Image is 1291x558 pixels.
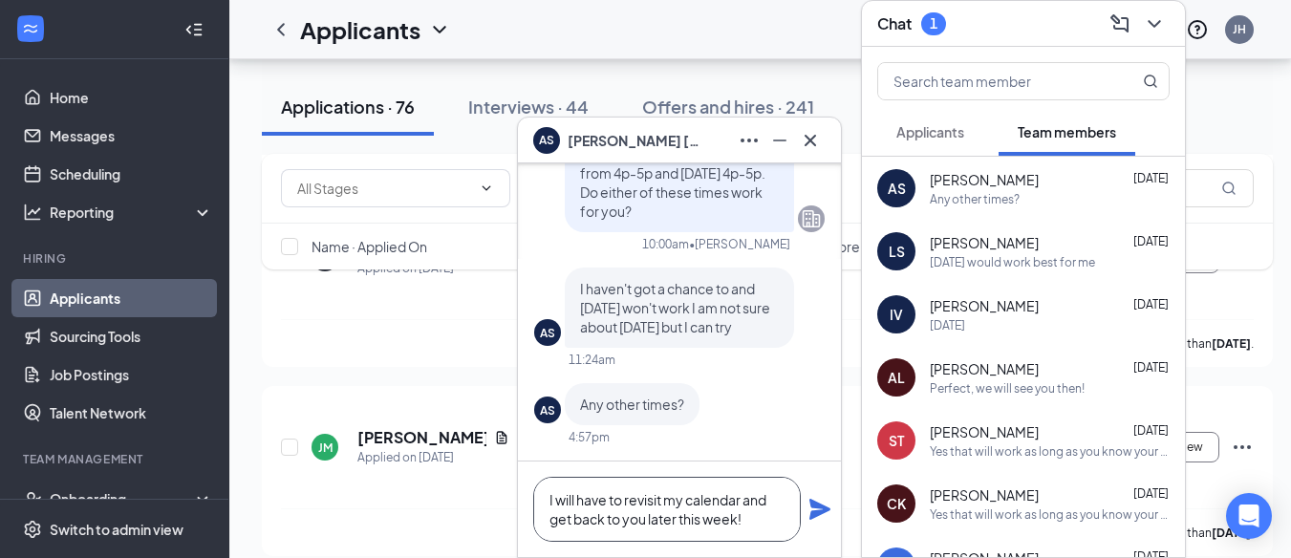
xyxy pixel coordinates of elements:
svg: WorkstreamLogo [21,19,40,38]
svg: Ellipses [1231,436,1254,459]
span: [PERSON_NAME] [930,296,1039,315]
span: [PERSON_NAME] [930,485,1039,504]
div: 11:24am [569,352,615,368]
div: CK [887,494,906,513]
div: JM [318,440,333,456]
div: JH [1233,21,1246,37]
span: [PERSON_NAME] [930,170,1039,189]
div: 1 [930,15,937,32]
svg: Company [800,207,823,230]
div: 10:00am [642,236,689,252]
span: [DATE] [1133,360,1169,375]
div: Onboarding [50,489,197,508]
span: [PERSON_NAME] [PERSON_NAME] [568,130,701,151]
div: Yes that will work as long as you know your student ID! [930,506,1170,523]
div: Applications · 76 [281,95,415,118]
div: IV [890,305,903,324]
input: Search team member [878,63,1105,99]
input: All Stages [297,178,471,199]
b: [DATE] [1212,526,1251,540]
div: Applied on [DATE] [357,448,509,467]
b: [DATE] [1212,336,1251,351]
div: [DATE] would work best for me [930,254,1095,270]
div: AL [888,368,905,387]
span: [DATE] [1133,234,1169,248]
svg: MagnifyingGlass [1143,74,1158,89]
a: Applicants [50,279,213,317]
div: LS [889,242,905,261]
div: AS [540,402,555,418]
span: [DATE] [1133,171,1169,185]
a: Sourcing Tools [50,317,213,355]
svg: Ellipses [738,129,761,152]
svg: UserCheck [23,489,42,508]
a: Talent Network [50,394,213,432]
svg: ComposeMessage [1108,12,1131,35]
span: I haven't got a chance to and [DATE] won't work I am not sure about [DATE] but I can try [580,280,770,335]
div: Hiring [23,250,209,267]
span: [PERSON_NAME] [930,233,1039,252]
span: [DATE] [1133,486,1169,501]
svg: Cross [799,129,822,152]
div: Open Intercom Messenger [1226,493,1272,539]
a: Messages [50,117,213,155]
h3: Chat [877,13,912,34]
div: Any other times? [930,191,1020,207]
h5: [PERSON_NAME] [357,427,486,448]
a: Scheduling [50,155,213,193]
div: Team Management [23,451,209,467]
button: Ellipses [734,125,764,156]
div: 4:57pm [569,429,610,445]
div: AS [540,325,555,341]
svg: QuestionInfo [1186,18,1209,41]
div: AS [888,179,906,198]
button: Minimize [764,125,795,156]
svg: ChevronDown [1143,12,1166,35]
svg: Document [494,430,509,445]
div: ST [889,431,904,450]
textarea: I will have to revisit my calendar and get back to you later this week! [533,477,801,542]
span: [DATE] [1133,297,1169,311]
div: Perfect, we will see you then! [930,380,1085,397]
span: Name · Applied On [312,237,427,256]
button: Cross [795,125,826,156]
a: Home [50,78,213,117]
svg: ChevronLeft [269,18,292,41]
span: • [PERSON_NAME] [689,236,790,252]
span: Team members [1018,123,1116,140]
svg: ChevronDown [479,181,494,196]
svg: Minimize [768,129,791,152]
svg: MagnifyingGlass [1221,181,1237,196]
span: Any other times? [580,396,684,413]
svg: Collapse [184,20,204,39]
svg: ChevronDown [428,18,451,41]
span: [PERSON_NAME] [930,422,1039,441]
div: Offers and hires · 241 [642,95,814,118]
h1: Applicants [300,13,420,46]
div: Reporting [50,203,214,222]
span: Applicants [896,123,964,140]
span: [PERSON_NAME] [930,359,1039,378]
button: ComposeMessage [1105,9,1135,39]
div: Interviews · 44 [468,95,589,118]
svg: Analysis [23,203,42,222]
div: Switch to admin view [50,520,183,539]
svg: Settings [23,520,42,539]
div: [DATE] [930,317,965,333]
div: Yes that will work as long as you know your student ID! [930,443,1170,460]
svg: Plane [808,498,831,521]
a: Job Postings [50,355,213,394]
span: [DATE] [1133,423,1169,438]
button: ChevronDown [1139,9,1170,39]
